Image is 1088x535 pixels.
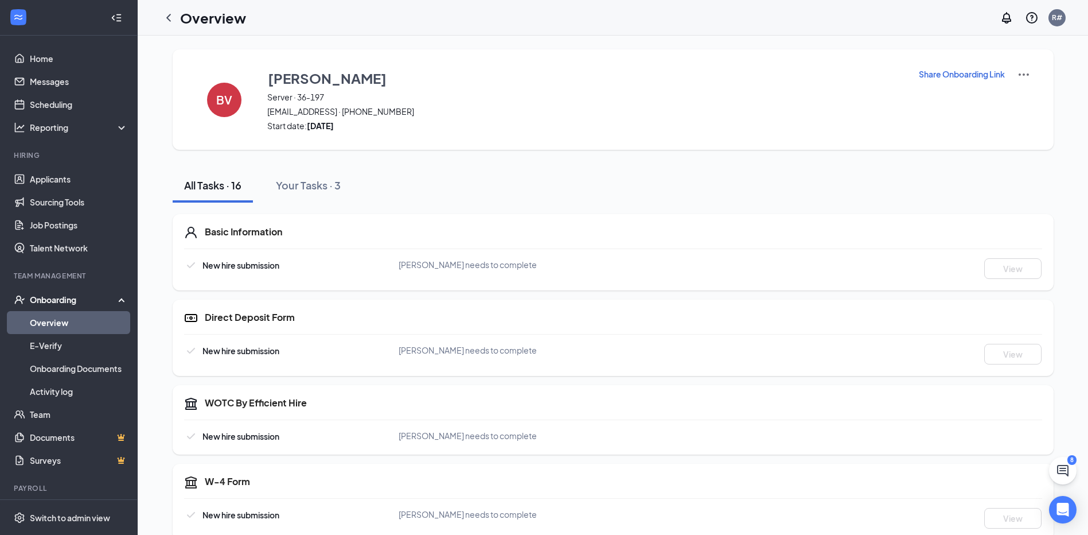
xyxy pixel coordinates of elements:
[216,96,232,104] h4: BV
[30,357,128,380] a: Onboarding Documents
[1049,457,1077,484] button: ChatActive
[30,311,128,334] a: Overview
[984,258,1042,279] button: View
[984,508,1042,529] button: View
[14,483,126,493] div: Payroll
[30,168,128,191] a: Applicants
[14,122,25,133] svg: Analysis
[267,91,904,103] span: Server · 36-197
[30,449,128,472] a: SurveysCrown
[14,512,25,524] svg: Settings
[202,346,279,356] span: New hire submission
[196,68,253,131] button: BV
[30,47,128,70] a: Home
[184,397,198,410] svg: Government
[1049,496,1077,524] div: Open Intercom Messenger
[30,426,128,449] a: DocumentsCrown
[184,226,198,239] svg: User
[276,178,341,192] div: Your Tasks · 3
[1025,11,1039,25] svg: QuestionInfo
[919,68,1005,80] p: Share Onboarding Link
[1056,464,1070,478] svg: ChatActive
[30,70,128,93] a: Messages
[14,271,126,281] div: Team Management
[307,121,334,131] strong: [DATE]
[184,508,198,522] svg: Checkmark
[399,431,537,441] span: [PERSON_NAME] needs to complete
[30,294,118,305] div: Onboarding
[1000,11,1013,25] svg: Notifications
[30,512,110,524] div: Switch to admin view
[180,8,246,28] h1: Overview
[30,403,128,426] a: Team
[13,11,24,23] svg: WorkstreamLogo
[111,12,122,24] svg: Collapse
[184,344,198,358] svg: Checkmark
[918,68,1005,80] button: Share Onboarding Link
[267,68,904,88] button: [PERSON_NAME]
[202,431,279,441] span: New hire submission
[205,397,307,409] h5: WOTC By Efficient Hire
[30,214,128,237] a: Job Postings
[30,191,128,214] a: Sourcing Tools
[399,509,537,520] span: [PERSON_NAME] needs to complete
[30,380,128,403] a: Activity log
[399,259,537,270] span: [PERSON_NAME] needs to complete
[30,122,128,133] div: Reporting
[205,226,282,238] h5: Basic Information
[184,311,198,325] svg: DirectDepositIcon
[184,178,241,192] div: All Tasks · 16
[1067,455,1077,465] div: 8
[14,150,126,160] div: Hiring
[184,475,198,489] svg: TaxGovernmentIcon
[30,93,128,116] a: Scheduling
[984,344,1042,365] button: View
[267,106,904,117] span: [EMAIL_ADDRESS] · [PHONE_NUMBER]
[399,345,537,355] span: [PERSON_NAME] needs to complete
[202,260,279,270] span: New hire submission
[14,294,25,305] svg: UserCheck
[205,475,250,488] h5: W-4 Form
[268,68,387,88] h3: [PERSON_NAME]
[202,510,279,520] span: New hire submission
[205,311,295,324] h5: Direct Deposit Form
[30,334,128,357] a: E-Verify
[1017,68,1031,82] img: More Actions
[184,429,198,443] svg: Checkmark
[1052,13,1062,22] div: R#
[30,237,128,259] a: Talent Network
[162,11,176,25] svg: ChevronLeft
[184,258,198,272] svg: Checkmark
[267,120,904,131] span: Start date:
